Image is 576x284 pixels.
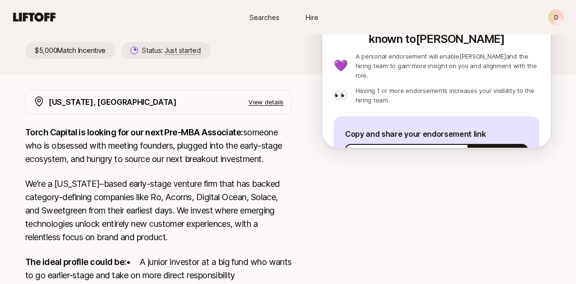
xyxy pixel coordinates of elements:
[345,128,528,140] p: Copy and share your endorsement link
[142,45,200,56] p: Status:
[240,9,288,26] a: Searches
[165,46,201,55] span: Just started
[554,11,558,23] p: D
[288,9,336,26] a: Hire
[547,9,565,26] button: D
[356,86,539,105] p: Having 1 or more endorsements increases your visibility to the hiring team.
[248,97,284,107] p: View details
[25,126,292,166] p: someone who is obsessed with meeting founders, plugged into the early-stage ecosystem, and hungry...
[25,257,126,267] strong: The ideal profile could be:
[249,12,279,22] span: Searches
[334,60,348,71] p: 💜
[25,177,292,244] p: We’re a [US_STATE]–based early-stage venture firm that has backed category-defining companies lik...
[25,127,243,137] strong: Torch Capital is looking for our next Pre-MBA Associate:
[306,12,318,22] span: Hire
[334,90,348,101] p: 👀
[356,51,539,80] p: A personal endorsement will enable [PERSON_NAME] and the hiring team to gain more insight on you ...
[49,96,177,108] p: [US_STATE], [GEOGRAPHIC_DATA]
[25,42,115,59] p: $5,000 Match Incentive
